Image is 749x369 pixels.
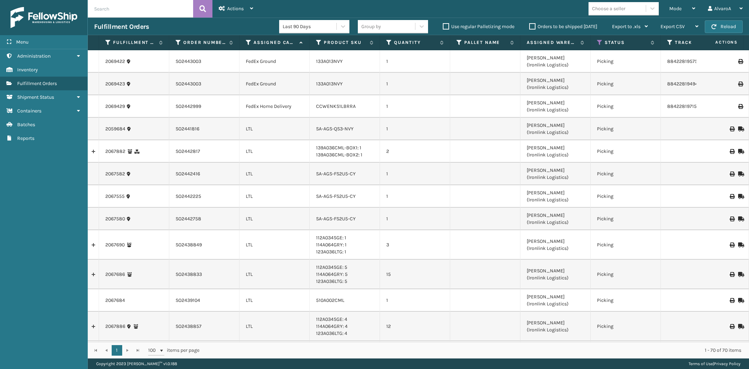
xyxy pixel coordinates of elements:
a: 2067886 [105,323,125,330]
td: Picking [591,230,661,260]
td: [PERSON_NAME] (Ironlink Logistics) [520,230,591,260]
i: Print BOL [730,127,734,131]
td: [PERSON_NAME] (Ironlink Logistics) [520,163,591,185]
a: 2067684 [105,297,125,304]
i: Mark as Shipped [738,298,742,303]
td: [PERSON_NAME] (Ironlink Logistics) [520,260,591,289]
i: Print BOL [730,216,734,221]
i: Mark as Shipped [738,324,742,329]
label: Assigned Carrier Service [254,39,296,46]
td: LTL [239,289,310,312]
span: items per page [148,345,199,356]
td: Picking [591,50,661,73]
td: 1 [380,289,450,312]
td: 3 [380,230,450,260]
td: SO2438833 [169,260,239,289]
span: Export to .xls [612,24,640,30]
td: LTL [239,208,310,230]
td: Picking [591,140,661,163]
label: Order Number [183,39,226,46]
i: Mark as Shipped [738,216,742,221]
span: Administration [17,53,51,59]
i: Mark as Shipped [738,171,742,176]
td: Picking [591,289,661,312]
td: LTL [239,118,310,140]
div: Choose a seller [592,5,625,12]
p: Copyright 2023 [PERSON_NAME]™ v 1.0.188 [96,358,177,369]
span: Export CSV [661,24,685,30]
i: Print BOL [730,324,734,329]
td: 1 [380,118,450,140]
td: 1 [380,163,450,185]
td: FedEx Ground [239,73,310,95]
i: Print BOL [730,298,734,303]
label: Status [605,39,647,46]
a: 2059684 [105,125,125,132]
i: Print Label [738,59,742,64]
a: 884228195750 [667,58,701,64]
img: logo [11,7,77,28]
td: Picking [591,260,661,289]
div: Last 90 Days [283,23,337,30]
span: Actions [227,6,244,12]
label: Tracking Number [675,39,717,46]
a: Terms of Use [689,361,713,366]
a: 123A036LTG: 4 [316,330,347,336]
a: 2067686 [105,271,125,278]
div: Group by [361,23,381,30]
td: Picking [591,163,661,185]
td: 1 [380,95,450,118]
a: 2069422 [105,58,125,65]
td: SO2442817 [169,140,239,163]
td: [PERSON_NAME] (Ironlink Logistics) [520,73,591,95]
span: Reports [17,135,34,141]
td: SO2442999 [169,95,239,118]
a: 123A036LTG: 1 [316,249,346,255]
label: Pallet Name [464,39,507,46]
td: SO2442758 [169,208,239,230]
a: 2067882 [105,148,125,155]
i: Print Label [738,104,742,109]
a: 884228197156 [667,103,699,109]
td: Picking [591,208,661,230]
span: Mode [669,6,682,12]
a: 114A064GRY: 4 [316,323,348,329]
i: Print BOL [730,194,734,199]
td: [PERSON_NAME] (Ironlink Logistics) [520,208,591,230]
a: SA-AGS-FS2U5-CY [316,193,356,199]
i: Mark as Shipped [738,272,742,277]
a: 1 [112,345,122,356]
td: SO2438857 [169,312,239,341]
a: 2069429 [105,103,125,110]
span: Fulfillment Orders [17,80,57,86]
td: [PERSON_NAME] (Ironlink Logistics) [520,95,591,118]
td: LTL [239,163,310,185]
a: CCWENKS1LBRRA [316,103,356,109]
td: FedEx Home Delivery [239,95,310,118]
td: LTL [239,260,310,289]
label: Quantity [394,39,436,46]
i: Print BOL [730,272,734,277]
td: [PERSON_NAME] (Ironlink Logistics) [520,289,591,312]
td: SO2441816 [169,118,239,140]
a: 123A036LTG: 5 [316,278,347,284]
div: | [689,358,741,369]
td: SO2442416 [169,163,239,185]
label: Use regular Palletizing mode [443,24,514,30]
a: 133A013NVY [316,58,343,64]
button: Reload [705,20,743,33]
label: Assigned Warehouse [527,39,577,46]
td: SO2442225 [169,185,239,208]
td: 2 [380,140,450,163]
td: 1 [380,208,450,230]
span: Batches [17,122,35,128]
td: Picking [591,312,661,341]
td: LTL [239,140,310,163]
td: SO2439104 [169,289,239,312]
td: SO2438849 [169,230,239,260]
span: 100 [148,347,159,354]
i: Print BOL [730,242,734,247]
a: 139A036CML-BOX2: 1 [316,152,362,158]
td: 15 [380,260,450,289]
td: [PERSON_NAME] (Ironlink Logistics) [520,118,591,140]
